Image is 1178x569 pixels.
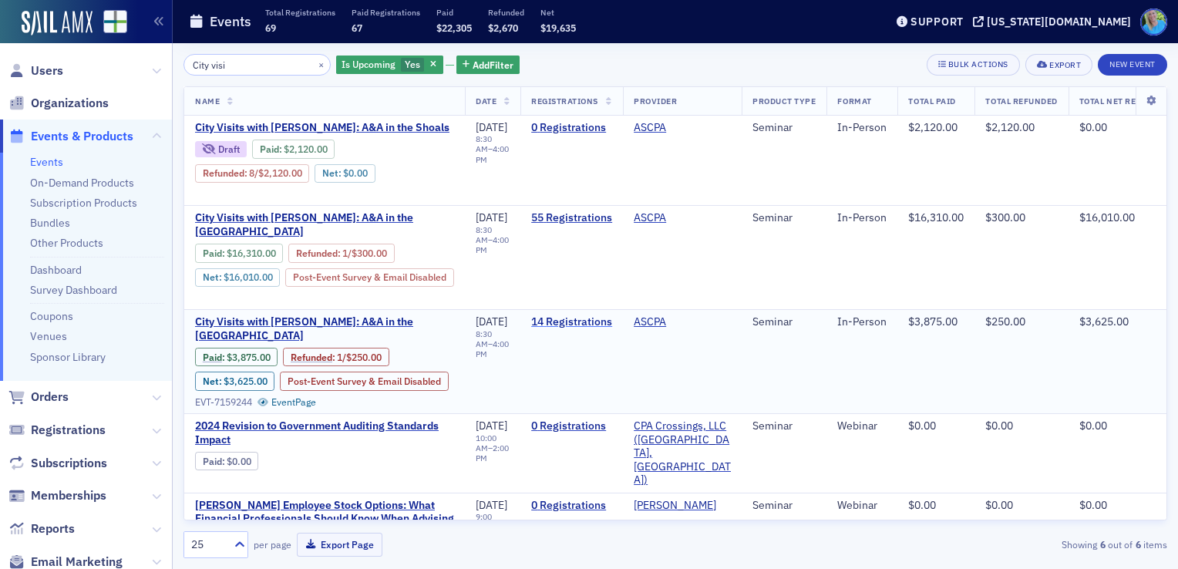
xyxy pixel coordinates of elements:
[908,498,936,512] span: $0.00
[634,315,666,329] a: ASCPA
[476,328,492,349] time: 8:30 AM
[476,443,509,463] time: 2:00 PM
[476,234,509,255] time: 4:00 PM
[195,372,274,390] div: Net: $362500
[850,537,1167,551] div: Showing out of items
[476,329,510,359] div: –
[436,7,472,18] p: Paid
[31,520,75,537] span: Reports
[476,433,510,463] div: –
[224,375,268,387] span: $3,625.00
[203,247,222,259] a: Paid
[352,22,362,34] span: 67
[634,121,666,135] a: ASCPA
[30,350,106,364] a: Sponsor Library
[634,211,731,225] span: ASCPA
[473,58,513,72] span: Add Filter
[837,121,887,135] div: In-Person
[8,95,109,112] a: Organizations
[203,352,227,363] span: :
[195,419,454,446] a: 2024 Revision to Government Auditing Standards Impact
[183,54,331,76] input: Search…
[291,352,337,363] span: :
[987,15,1131,29] div: [US_STATE][DOMAIN_NAME]
[634,499,731,513] span: SURGENT
[195,244,283,262] div: Paid: 69 - $1631000
[296,247,342,259] span: :
[191,537,225,553] div: 25
[985,315,1025,328] span: $250.00
[837,499,887,513] div: Webinar
[346,352,382,363] span: $250.00
[634,96,677,106] span: Provider
[265,7,335,18] p: Total Registrations
[8,487,106,504] a: Memberships
[30,309,73,323] a: Coupons
[634,315,731,329] span: ASCPA
[352,7,420,18] p: Paid Registrations
[476,433,496,453] time: 10:00 AM
[752,96,816,106] span: Product Type
[752,211,816,225] div: Seminar
[195,348,278,366] div: Paid: 20 - $387500
[352,247,387,259] span: $300.00
[1098,56,1167,70] a: New Event
[837,419,887,433] div: Webinar
[476,511,492,532] time: 9:00 AM
[436,22,472,34] span: $22,305
[837,96,871,106] span: Format
[203,352,222,363] a: Paid
[973,16,1136,27] button: [US_STATE][DOMAIN_NAME]
[476,120,507,134] span: [DATE]
[634,499,716,513] a: [PERSON_NAME]
[8,422,106,439] a: Registrations
[31,455,107,472] span: Subscriptions
[405,58,420,70] span: Yes
[476,96,496,106] span: Date
[1079,498,1107,512] span: $0.00
[258,167,302,179] span: $2,120.00
[195,121,454,135] span: City Visits with Mike Brand: A&A in the Shoals
[103,10,127,34] img: SailAMX
[476,224,492,245] time: 8:30 AM
[31,422,106,439] span: Registrations
[285,268,454,287] div: Post-Event Survey
[30,176,134,190] a: On-Demand Products
[284,143,328,155] span: $2,120.00
[322,167,343,179] span: Net :
[195,211,454,238] span: City Visits with Josh McGowan: A&A in the Port City
[30,283,117,297] a: Survey Dashboard
[908,210,964,224] span: $16,310.00
[22,11,93,35] img: SailAMX
[195,268,280,287] div: Net: $1601000
[8,389,69,406] a: Orders
[476,143,509,164] time: 4:00 PM
[195,121,454,135] a: City Visits with [PERSON_NAME]: A&A in the Shoals
[195,499,454,540] span: Surgent's Employee Stock Options: What Financial Professionals Should Know When Advising Their Cl...
[203,167,244,179] a: Refunded
[195,315,454,342] span: City Visits with Josh McGowan: A&A in the Capital City
[488,7,524,18] p: Refunded
[31,62,63,79] span: Users
[752,121,816,135] div: Seminar
[476,419,507,433] span: [DATE]
[908,120,958,134] span: $2,120.00
[531,419,612,433] a: 0 Registrations
[540,22,576,34] span: $19,635
[203,247,227,259] span: :
[195,499,454,540] a: [PERSON_NAME] Employee Stock Options: What Financial Professionals Should Know When Advising Thei...
[203,375,224,387] span: Net :
[531,96,598,106] span: Registrations
[296,247,338,259] a: Refunded
[195,211,454,238] a: City Visits with [PERSON_NAME]: A&A in the [GEOGRAPHIC_DATA]
[315,164,375,183] div: Net: $0
[252,140,335,158] div: Paid: 1 - $212000
[260,143,284,155] span: :
[752,315,816,329] div: Seminar
[1133,537,1143,551] strong: 6
[1079,315,1129,328] span: $3,625.00
[227,247,276,259] span: $16,310.00
[195,396,252,408] div: EVT-7159244
[1097,537,1108,551] strong: 6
